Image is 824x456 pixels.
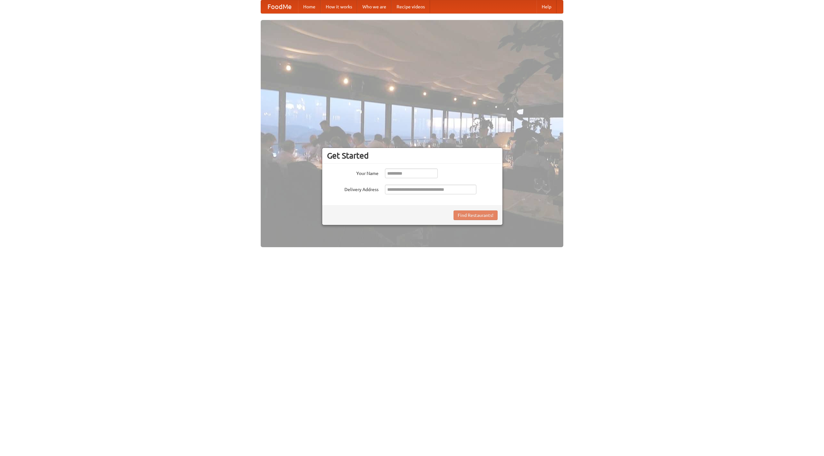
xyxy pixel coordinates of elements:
a: Home [298,0,321,13]
label: Your Name [327,169,379,177]
a: Who we are [357,0,391,13]
a: How it works [321,0,357,13]
button: Find Restaurants! [454,210,498,220]
a: FoodMe [261,0,298,13]
label: Delivery Address [327,185,379,193]
a: Recipe videos [391,0,430,13]
h3: Get Started [327,151,498,160]
a: Help [537,0,557,13]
